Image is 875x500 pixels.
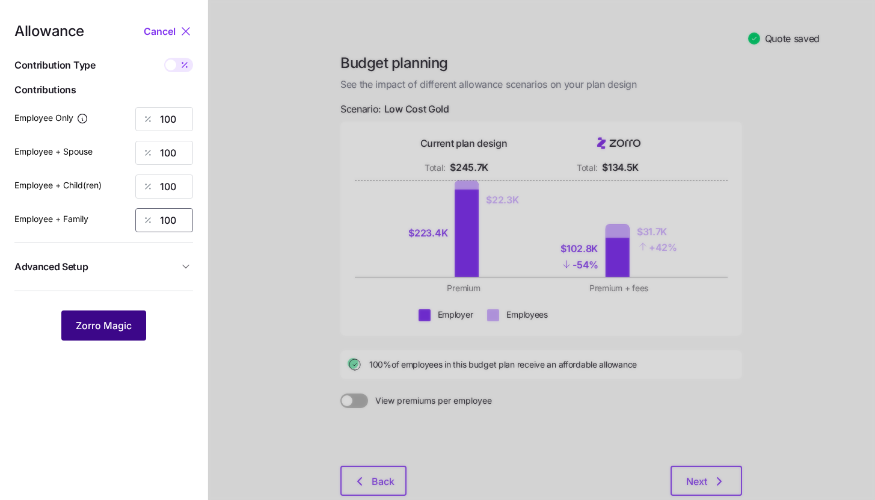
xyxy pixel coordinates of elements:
button: Cancel [144,24,179,39]
span: Allowance [14,24,84,39]
button: Zorro Magic [61,310,146,341]
span: Contribution Type [14,58,96,73]
span: Contributions [14,82,193,97]
span: Zorro Magic [76,318,132,333]
label: Employee Only [14,111,88,125]
button: Advanced Setup [14,252,193,282]
span: Advanced Setup [14,259,88,274]
label: Employee + Spouse [14,145,93,158]
label: Employee + Child(ren) [14,179,102,192]
span: Cancel [144,24,176,39]
label: Employee + Family [14,212,88,226]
